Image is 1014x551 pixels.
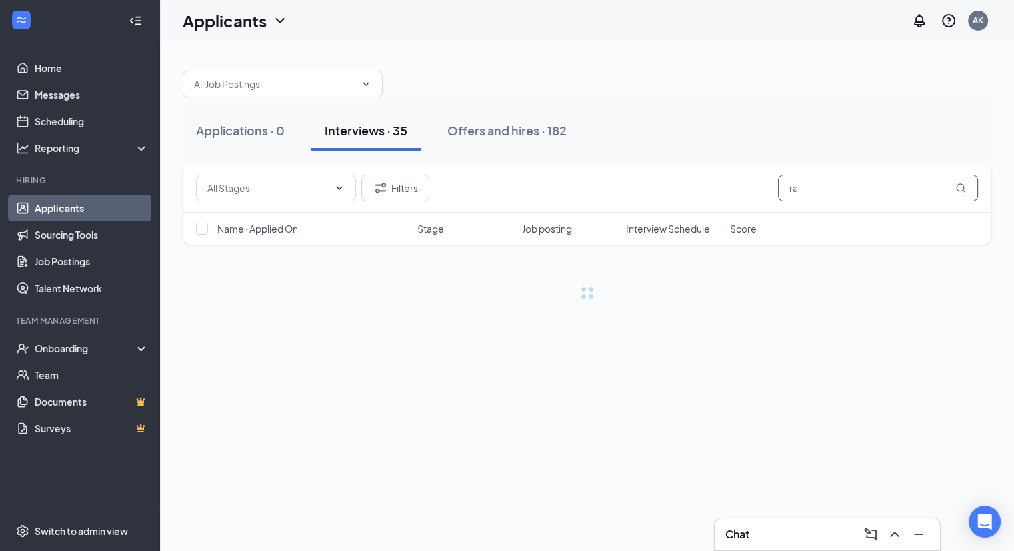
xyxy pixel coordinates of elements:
input: All Stages [207,181,329,195]
a: Messages [35,81,149,108]
a: Team [35,362,149,388]
a: Applicants [35,195,149,221]
svg: WorkstreamLogo [15,13,28,27]
a: Home [35,55,149,81]
a: Scheduling [35,108,149,135]
div: Interviews · 35 [325,122,407,139]
div: Team Management [16,315,146,326]
svg: QuestionInfo [941,13,957,29]
a: Job Postings [35,248,149,275]
a: Talent Network [35,275,149,302]
h1: Applicants [183,9,267,32]
svg: Notifications [911,13,927,29]
button: ComposeMessage [860,524,881,545]
div: Open Intercom Messenger [969,506,1001,538]
div: Offers and hires · 182 [447,122,567,139]
svg: Collapse [129,14,142,27]
div: Hiring [16,175,146,186]
div: Switch to admin view [35,524,128,538]
span: Interview Schedule [626,222,710,235]
a: DocumentsCrown [35,388,149,415]
h3: Chat [725,527,749,542]
input: Search in interviews [778,175,978,201]
span: Stage [417,222,444,235]
a: SurveysCrown [35,415,149,442]
button: ChevronUp [884,524,905,545]
svg: Filter [373,180,389,196]
div: Onboarding [35,342,137,355]
svg: ChevronDown [334,183,345,193]
svg: Settings [16,524,29,538]
svg: MagnifyingGlass [955,183,966,193]
div: Applications · 0 [196,122,285,139]
svg: ChevronDown [361,79,371,89]
div: AK [973,15,983,26]
svg: ChevronDown [272,13,288,29]
span: Job posting [522,222,572,235]
button: Filter Filters [361,175,429,201]
span: Name · Applied On [217,222,298,235]
input: All Job Postings [194,77,355,91]
a: Sourcing Tools [35,221,149,248]
svg: ComposeMessage [863,526,879,542]
span: Score [730,222,757,235]
svg: UserCheck [16,342,29,355]
button: Minimize [908,524,929,545]
svg: Analysis [16,141,29,155]
svg: Minimize [911,526,927,542]
div: Reporting [35,141,149,155]
svg: ChevronUp [887,526,903,542]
